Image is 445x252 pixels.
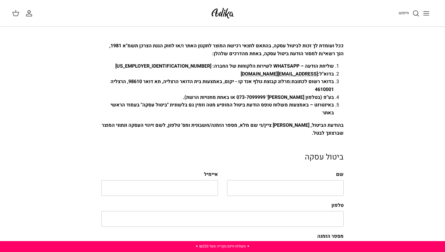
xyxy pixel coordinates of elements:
[399,10,420,17] a: חיפוש
[110,101,334,116] strong: באינטרנט – באמצעות משלוח טופס הודעת ביטול המופיע מטה וזמין גם בלשונית "ביטול עסקה" בעמוד הראשי באתר
[102,122,344,137] strong: בהודעת הביטול, [PERSON_NAME] ציין/ני שם מלא, מספר הזמנה/חשבונית ומס' טלפון, לשם זיהוי העסקה ונתונ...
[101,202,344,209] label: טלפון
[241,70,334,78] strong: בדוא"ל:
[110,78,334,93] strong: , באמצעות בית הדואר הרצליה, תא דואר 98610, הרצליה 4610001
[101,171,218,178] label: איימיל
[109,42,344,57] strong: ככל ועומדת לך זכות לביטול עסקה, בהתאם לתנאי רכישת המוצר לתקנון האתר ו/או לחוק הגנת הצרכן תשמ"א 19...
[225,78,290,85] span: מרלוג קבוצת גולף אנד קו - יקום
[101,233,344,240] label: מספר הזמנה
[25,10,35,17] a: החשבון שלי
[241,70,318,78] a: [EMAIL_ADDRESS][DOMAIN_NAME]
[115,62,334,70] strong: שליחת הודעה – WHATSAPP לשירות הלקוחות של החברה: [US_EMPLOYER_IDENTIFICATION_NUMBER]
[210,6,236,20] img: Adika IL
[227,171,344,178] label: שם
[183,94,334,101] strong: בע"פ (בטלפון [PERSON_NAME]' 073-7099999 או באחת מחנויות הרשת).
[420,7,433,20] button: Toggle menu
[195,244,250,249] a: ✦ משלוח חינם בקנייה מעל ₪220 ✦
[399,10,409,16] span: חיפוש
[101,153,344,162] h2: ביטול עסקה
[290,78,334,85] span: בדואר רשום לכתובת:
